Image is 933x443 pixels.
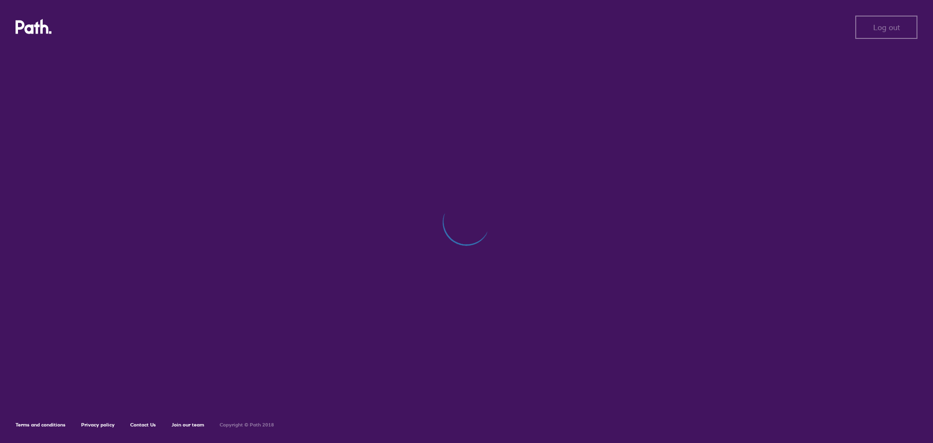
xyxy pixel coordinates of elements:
[81,422,115,428] a: Privacy policy
[16,422,66,428] a: Terms and conditions
[855,16,917,39] button: Log out
[873,23,900,32] span: Log out
[172,422,204,428] a: Join our team
[130,422,156,428] a: Contact Us
[220,422,274,428] h6: Copyright © Path 2018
